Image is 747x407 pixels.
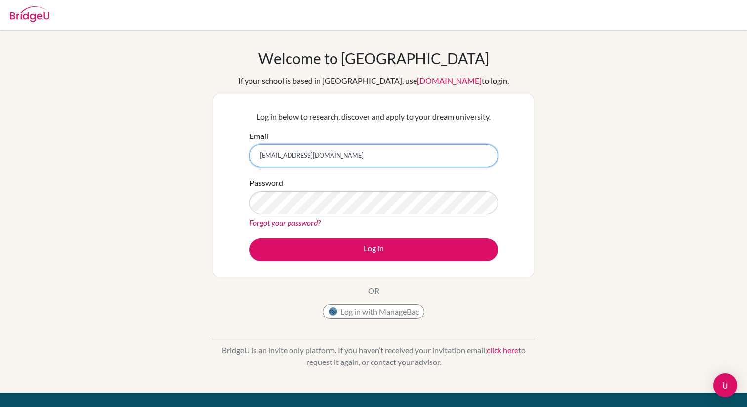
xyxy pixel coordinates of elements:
button: Log in [249,238,498,261]
div: Open Intercom Messenger [713,373,737,397]
div: If your school is based in [GEOGRAPHIC_DATA], use to login. [238,75,509,87]
p: OR [368,285,379,297]
p: Log in below to research, discover and apply to your dream university. [249,111,498,123]
a: [DOMAIN_NAME] [417,76,482,85]
label: Email [249,130,268,142]
button: Log in with ManageBac [323,304,424,319]
img: Bridge-U [10,6,49,22]
label: Password [249,177,283,189]
h1: Welcome to [GEOGRAPHIC_DATA] [258,49,489,67]
a: Forgot your password? [249,218,321,227]
a: click here [487,345,518,355]
p: BridgeU is an invite only platform. If you haven’t received your invitation email, to request it ... [213,344,534,368]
